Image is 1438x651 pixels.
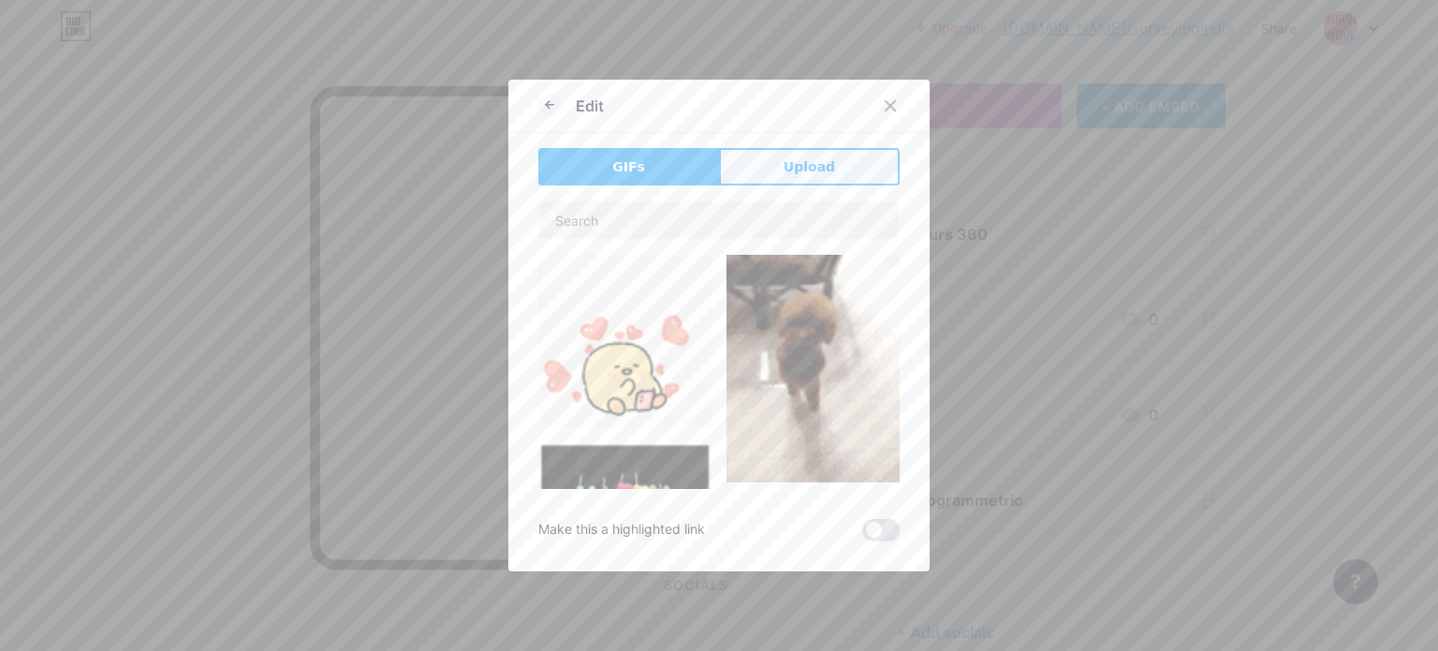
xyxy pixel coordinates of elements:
span: Upload [784,157,835,177]
img: Gihpy [726,255,900,482]
img: Gihpy [538,255,712,428]
img: Gihpy [538,443,712,568]
input: Search [539,201,899,239]
button: GIFs [538,148,719,185]
button: Upload [719,148,900,185]
div: Edit [576,95,604,117]
div: Make this a highlighted link [538,519,705,541]
span: GIFs [612,157,645,177]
